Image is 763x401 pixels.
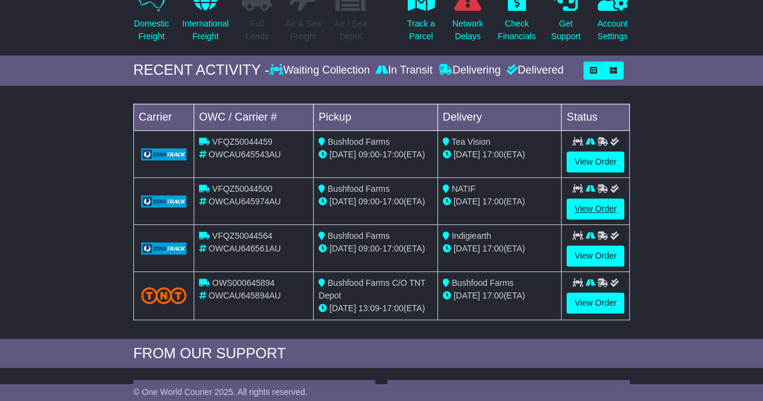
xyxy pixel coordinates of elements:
[566,151,624,172] a: View Order
[209,291,281,300] span: OWCAU645894AU
[141,242,186,254] img: GetCarrierServiceLogo
[133,104,194,130] td: Carrier
[437,104,562,130] td: Delivery
[314,104,438,130] td: Pickup
[212,278,275,288] span: OWS000645894
[452,231,491,241] span: Indigiearth
[498,17,536,43] p: Check Financials
[242,17,272,43] p: Full Loads
[318,302,432,315] div: - (ETA)
[358,197,379,206] span: 09:00
[212,137,273,147] span: VFQZ50044459
[454,197,480,206] span: [DATE]
[483,150,504,159] span: 17:00
[334,17,367,43] p: Air / Sea Depot
[382,303,404,313] span: 17:00
[452,278,514,288] span: Bushfood Farms
[452,184,475,194] span: NATIF
[209,244,281,253] span: OWCAU646561AU
[597,17,628,43] p: Account Settings
[483,197,504,206] span: 17:00
[329,244,356,253] span: [DATE]
[382,197,404,206] span: 17:00
[141,148,186,160] img: GetCarrierServiceLogo
[329,303,356,313] span: [DATE]
[182,17,229,43] p: International Freight
[133,345,630,362] div: FROM OUR SUPPORT
[329,197,356,206] span: [DATE]
[141,195,186,207] img: GetCarrierServiceLogo
[373,64,435,77] div: In Transit
[328,231,390,241] span: Bushfood Farms
[329,150,356,159] span: [DATE]
[443,148,557,161] div: (ETA)
[551,17,580,43] p: Get Support
[382,244,404,253] span: 17:00
[443,195,557,208] div: (ETA)
[451,137,490,147] span: Tea Vision
[209,150,281,159] span: OWCAU645543AU
[318,278,425,300] span: Bushfood Farms C/O TNT Depot
[566,198,624,219] a: View Order
[285,17,321,43] p: Air & Sea Freight
[443,289,557,302] div: (ETA)
[435,64,504,77] div: Delivering
[454,244,480,253] span: [DATE]
[483,244,504,253] span: 17:00
[212,184,273,194] span: VFQZ50044500
[212,231,273,241] span: VFQZ50044564
[454,291,480,300] span: [DATE]
[382,150,404,159] span: 17:00
[483,291,504,300] span: 17:00
[318,195,432,208] div: - (ETA)
[328,184,390,194] span: Bushfood Farms
[194,104,313,130] td: OWC / Carrier #
[318,148,432,161] div: - (ETA)
[443,242,557,255] div: (ETA)
[209,197,281,206] span: OWCAU645974AU
[133,62,270,79] div: RECENT ACTIVITY -
[134,17,169,43] p: Domestic Freight
[566,245,624,267] a: View Order
[504,64,563,77] div: Delivered
[318,242,432,255] div: - (ETA)
[358,244,379,253] span: 09:00
[566,292,624,314] a: View Order
[328,137,390,147] span: Bushfood Farms
[270,64,373,77] div: Waiting Collection
[562,104,630,130] td: Status
[358,150,379,159] span: 09:00
[407,17,435,43] p: Track a Parcel
[454,150,480,159] span: [DATE]
[133,387,308,397] span: © One World Courier 2025. All rights reserved.
[358,303,379,313] span: 13:09
[141,287,186,303] img: TNT_Domestic.png
[452,17,483,43] p: Network Delays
